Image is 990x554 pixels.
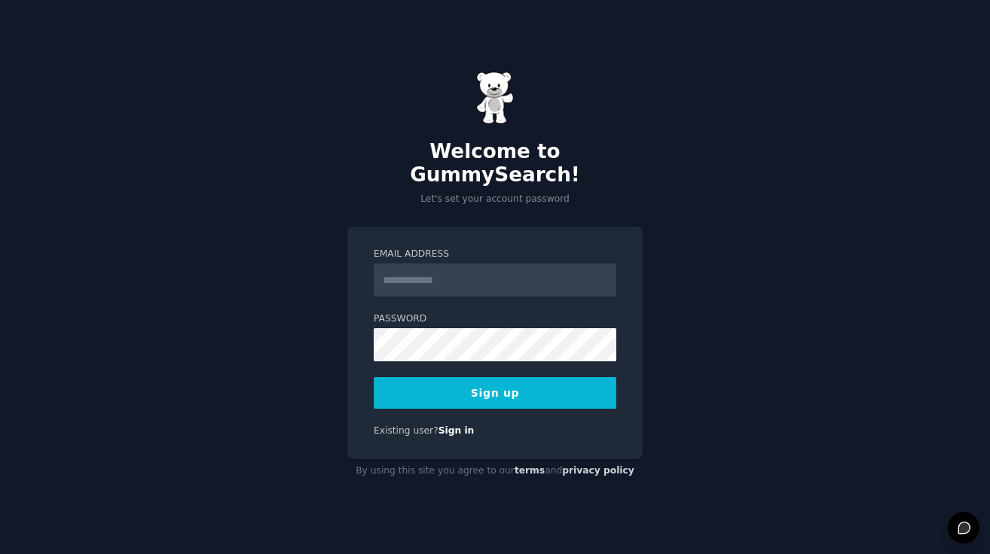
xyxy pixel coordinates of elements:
[347,459,643,483] div: By using this site you agree to our and
[374,312,616,326] label: Password
[347,193,643,206] p: Let's set your account password
[374,377,616,409] button: Sign up
[347,140,643,187] h2: Welcome to GummySearch!
[374,425,438,436] span: Existing user?
[515,465,545,476] a: terms
[562,465,634,476] a: privacy policy
[374,248,616,261] label: Email Address
[438,425,475,436] a: Sign in
[476,72,514,124] img: Gummy Bear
